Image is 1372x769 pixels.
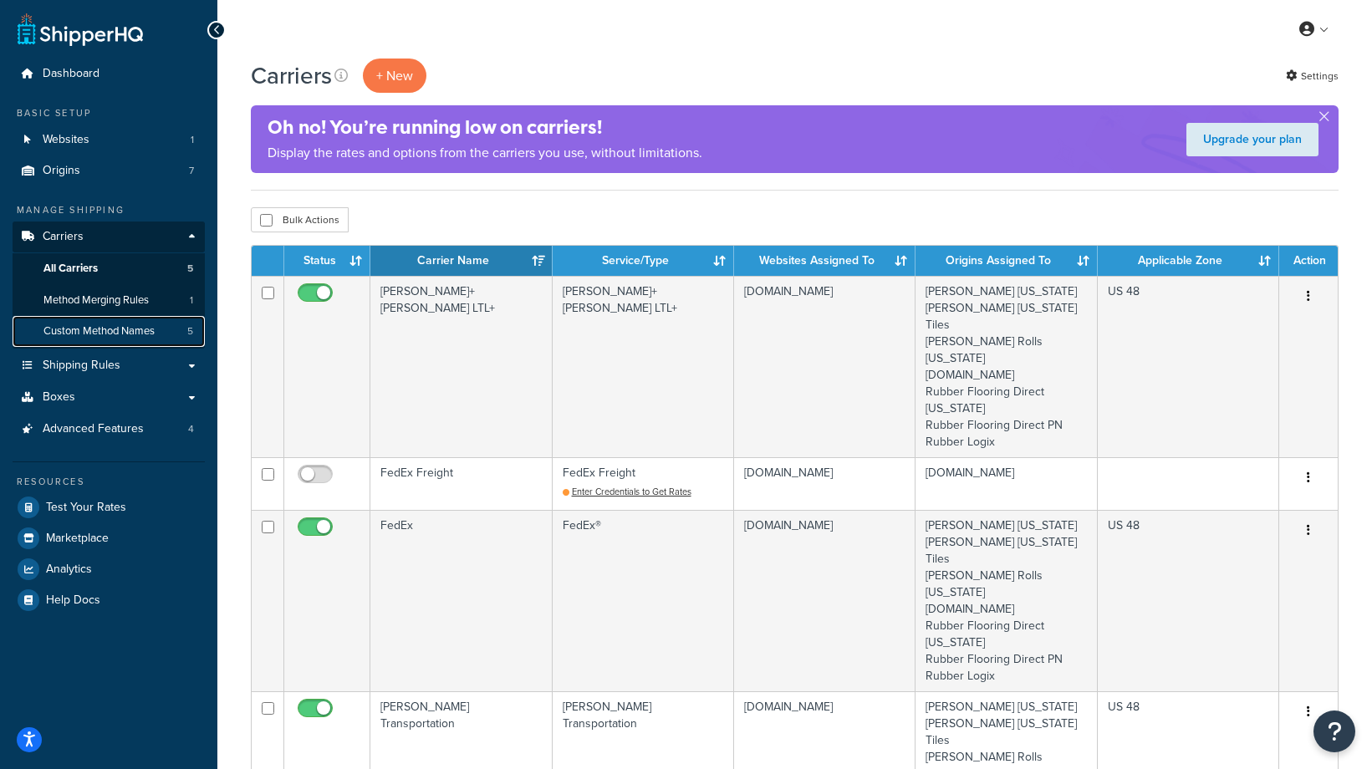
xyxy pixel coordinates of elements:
span: Marketplace [46,532,109,546]
a: Settings [1286,64,1339,88]
div: Manage Shipping [13,203,205,217]
span: Advanced Features [43,422,144,436]
a: Websites 1 [13,125,205,155]
th: Service/Type: activate to sort column ascending [553,246,734,276]
a: Origins 7 [13,155,205,186]
a: All Carriers 5 [13,253,205,284]
span: Boxes [43,390,75,405]
a: ShipperHQ Home [18,13,143,46]
span: Method Merging Rules [43,293,149,308]
span: Custom Method Names [43,324,155,339]
p: Display the rates and options from the carriers you use, without limitations. [268,141,702,165]
td: [PERSON_NAME]+[PERSON_NAME] LTL+ [553,276,734,457]
span: Dashboard [43,67,99,81]
a: Advanced Features 4 [13,414,205,445]
a: Shipping Rules [13,350,205,381]
td: [DOMAIN_NAME] [734,510,916,691]
th: Carrier Name: activate to sort column ascending [370,246,552,276]
td: [DOMAIN_NAME] [734,276,916,457]
a: Carriers [13,222,205,252]
td: US 48 [1098,276,1279,457]
th: Origins Assigned To: activate to sort column ascending [916,246,1097,276]
h4: Oh no! You’re running low on carriers! [268,114,702,141]
span: Origins [43,164,80,178]
span: 5 [187,324,193,339]
td: [DOMAIN_NAME] [916,457,1097,510]
a: Method Merging Rules 1 [13,285,205,316]
a: Enter Credentials to Get Rates [563,485,691,498]
a: Dashboard [13,59,205,89]
th: Applicable Zone: activate to sort column ascending [1098,246,1279,276]
td: FedEx® [553,510,734,691]
th: Status: activate to sort column ascending [284,246,370,276]
span: Enter Credentials to Get Rates [572,485,691,498]
span: Analytics [46,563,92,577]
th: Action [1279,246,1338,276]
td: [PERSON_NAME] [US_STATE] [PERSON_NAME] [US_STATE] Tiles [PERSON_NAME] Rolls [US_STATE] [DOMAIN_NA... [916,276,1097,457]
a: Marketplace [13,523,205,553]
button: Open Resource Center [1313,710,1355,752]
span: Shipping Rules [43,359,120,373]
div: Basic Setup [13,106,205,120]
button: + New [363,59,426,93]
span: All Carriers [43,262,98,276]
span: Help Docs [46,593,100,608]
span: Carriers [43,230,84,244]
a: Custom Method Names 5 [13,316,205,347]
li: Custom Method Names [13,316,205,347]
li: Origins [13,155,205,186]
a: Analytics [13,554,205,584]
a: Boxes [13,382,205,413]
td: FedEx Freight [370,457,552,510]
button: Bulk Actions [251,207,349,232]
li: All Carriers [13,253,205,284]
li: Websites [13,125,205,155]
td: [DOMAIN_NAME] [734,457,916,510]
span: 1 [191,133,194,147]
h1: Carriers [251,59,332,92]
div: Resources [13,475,205,489]
td: [PERSON_NAME]+[PERSON_NAME] LTL+ [370,276,552,457]
th: Websites Assigned To: activate to sort column ascending [734,246,916,276]
span: 5 [187,262,193,276]
a: Test Your Rates [13,492,205,522]
a: Upgrade your plan [1186,123,1318,156]
li: Carriers [13,222,205,349]
li: Advanced Features [13,414,205,445]
td: FedEx [370,510,552,691]
td: US 48 [1098,510,1279,691]
span: 4 [188,422,194,436]
span: Websites [43,133,89,147]
span: 1 [190,293,193,308]
a: Help Docs [13,585,205,615]
td: FedEx Freight [553,457,734,510]
td: [PERSON_NAME] [US_STATE] [PERSON_NAME] [US_STATE] Tiles [PERSON_NAME] Rolls [US_STATE] [DOMAIN_NA... [916,510,1097,691]
span: 7 [189,164,194,178]
span: Test Your Rates [46,501,126,515]
li: Method Merging Rules [13,285,205,316]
